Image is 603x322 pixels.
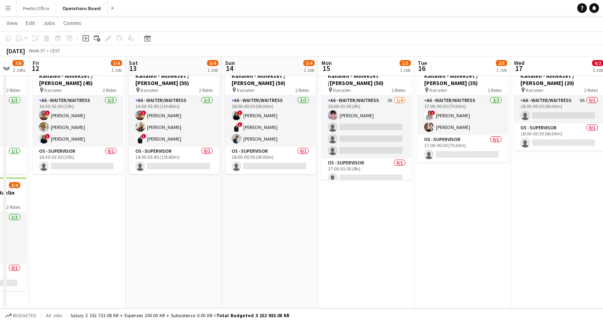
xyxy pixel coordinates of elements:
a: Jobs [40,18,58,28]
span: View [6,19,18,27]
span: Edit [26,19,35,27]
div: Salary 3 152 733.08 KR + Expenses 200.00 KR + Subsistence 0.00 KR = [70,312,289,318]
span: All jobs [44,312,64,318]
div: [DATE] [6,47,25,55]
span: Jobs [43,19,55,27]
a: Edit [23,18,38,28]
span: Comms [63,19,81,27]
a: View [3,18,21,28]
a: Comms [60,18,85,28]
button: Budgeted [4,311,37,320]
span: Week 37 [27,48,47,54]
span: Total Budgeted 3 152 933.08 KR [216,312,289,318]
button: Peebls Office [17,0,56,16]
span: Budgeted [13,313,36,318]
div: CEST [50,48,60,54]
button: Operations Board [56,0,108,16]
